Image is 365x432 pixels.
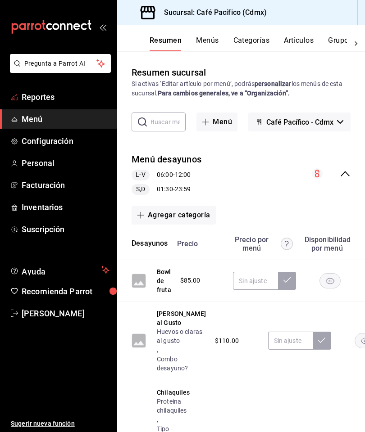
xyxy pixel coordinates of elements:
span: $85.00 [180,276,201,285]
div: Precio [168,239,226,248]
button: Resumen [150,36,182,51]
button: Huevos o claras al gusto [157,327,206,345]
span: Configuración [22,135,109,147]
span: Café Pacífico - Cdmx [266,118,333,126]
a: Pregunta a Parrot AI [6,65,111,75]
span: Ayuda [22,265,98,275]
button: Pregunta a Parrot AI [10,54,111,73]
span: $110.00 [215,336,239,346]
input: Buscar menú [151,113,186,131]
div: Precio por menú [230,235,293,252]
input: Sin ajuste [233,272,278,290]
button: Agregar categoría [132,206,216,225]
div: navigation tabs [150,36,347,51]
h3: Sucursal: Café Pacífico (Cdmx) [157,7,267,18]
button: Artículos [284,36,314,51]
strong: Para cambios generales, ve a “Organización”. [158,90,290,97]
button: Combo desayuno? [157,355,206,373]
button: Desayunos [132,238,168,249]
div: , [157,327,206,373]
span: [PERSON_NAME] [22,307,109,319]
button: Menús [196,36,219,51]
span: Sugerir nueva función [11,419,109,428]
button: Bowl de fruta [157,267,171,294]
button: Proteina chilaquiles [157,397,190,415]
span: Suscripción [22,223,109,235]
span: Recomienda Parrot [22,285,109,297]
div: collapse-menu-row [117,146,365,202]
span: S,D [132,184,149,194]
span: Personal [22,157,109,169]
button: Chilaquiles [157,388,190,397]
button: [PERSON_NAME] al Gusto [157,309,206,327]
div: Si activas ‘Editar artículo por menú’, podrás los menús de esta sucursal. [132,79,351,98]
span: L-V [132,170,149,180]
span: Facturación [22,179,109,191]
button: Menú [196,112,237,131]
span: Reportes [22,91,109,103]
div: Resumen sucursal [132,66,206,79]
button: Menú desayunos [132,153,201,166]
span: Pregunta a Parrot AI [24,59,97,68]
span: Menú [22,113,109,125]
div: 01:30 - 23:59 [132,184,201,195]
button: Categorías [233,36,270,51]
span: Inventarios [22,201,109,213]
strong: personalizar [255,80,292,87]
button: Café Pacífico - Cdmx [248,112,351,131]
button: open_drawer_menu [99,23,106,31]
div: Disponibilidad por menú [305,235,350,252]
input: Sin ajuste [268,332,313,350]
div: 06:00 - 12:00 [132,170,201,180]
